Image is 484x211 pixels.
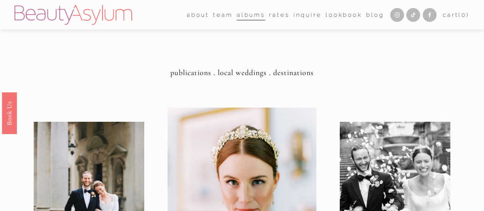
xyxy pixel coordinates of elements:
[390,8,404,22] a: Instagram
[366,9,384,21] a: Blog
[213,10,233,20] span: team
[15,5,132,25] img: Beauty Asylum | Bridal Hair &amp; Makeup Charlotte &amp; Atlanta
[2,92,17,134] a: Book Us
[423,8,437,22] a: Facebook
[461,11,466,18] span: 0
[458,11,469,18] span: ( )
[187,9,209,21] a: folder dropdown
[15,68,469,77] h4: publications . local weddings . destinations
[406,8,420,22] a: TikTok
[326,9,362,21] a: Lookbook
[237,9,265,21] a: albums
[213,9,233,21] a: folder dropdown
[269,9,289,21] a: Rates
[187,10,209,20] span: about
[293,9,322,21] a: Inquire
[443,10,469,20] a: 0 items in cart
